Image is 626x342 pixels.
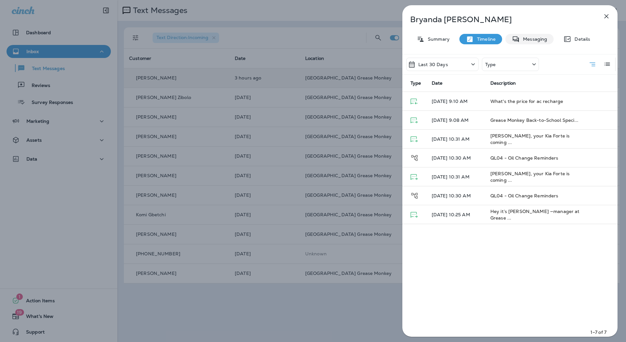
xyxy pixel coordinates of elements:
[432,155,480,161] p: [DATE] 10:30 AM
[410,192,419,198] span: Journey
[410,136,418,142] span: Text Message - Delivered
[410,117,418,123] span: Text Message - Delivered
[571,36,590,42] p: Details
[432,136,480,142] p: [DATE] 10:31 AM
[485,62,496,67] p: Type
[432,118,480,123] p: [DATE] 9:08 AM
[410,174,418,179] span: Text Message - Delivered
[418,62,448,67] p: Last 30 Days
[425,36,450,42] p: Summary
[410,154,419,160] span: Journey
[490,80,516,86] span: Description
[410,211,418,217] span: Text Message - Delivered
[586,58,599,71] button: Summary View
[490,155,559,161] span: QL04 - Oil Change Reminders
[474,36,496,42] p: Timeline
[490,133,570,145] span: [PERSON_NAME], your Kia Forte is coming ...
[490,193,559,199] span: QL04 - Oil Change Reminders
[432,212,480,217] p: [DATE] 10:25 AM
[410,98,418,104] span: Text Message - Received
[490,98,563,104] span: What's the price for ac recharge
[601,58,614,71] button: Log View
[490,117,578,123] span: Grease Monkey Back-to-School Speci...
[410,80,421,86] span: Type
[520,36,547,42] p: Messaging
[432,99,480,104] p: [DATE] 9:10 AM
[432,174,480,179] p: [DATE] 10:31 AM
[432,80,443,86] span: Date
[490,208,580,221] span: Hey it’s [PERSON_NAME] —manager at Grease ...
[410,15,588,24] p: Bryanda [PERSON_NAME]
[590,329,606,335] p: 1–7 of 7
[432,193,480,198] p: [DATE] 10:30 AM
[490,171,570,183] span: [PERSON_NAME], your Kia Forte is coming ...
